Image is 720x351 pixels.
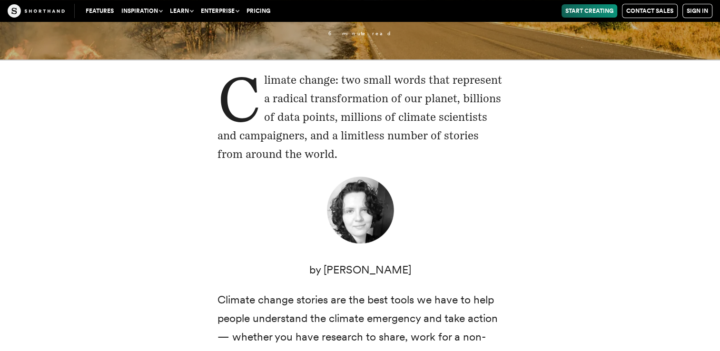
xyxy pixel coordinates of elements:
[82,4,118,18] a: Features
[622,4,678,18] a: Contact Sales
[8,4,65,18] img: The Craft
[197,4,243,18] button: Enterprise
[682,4,712,18] a: Sign in
[166,4,197,18] button: Learn
[217,71,503,164] p: Climate change: two small words that represent a radical transformation of our planet, billions o...
[243,4,274,18] a: Pricing
[118,4,166,18] button: Inspiration
[153,30,568,36] p: 6 minute read
[217,261,503,279] p: by [PERSON_NAME]
[562,4,617,18] a: Start Creating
